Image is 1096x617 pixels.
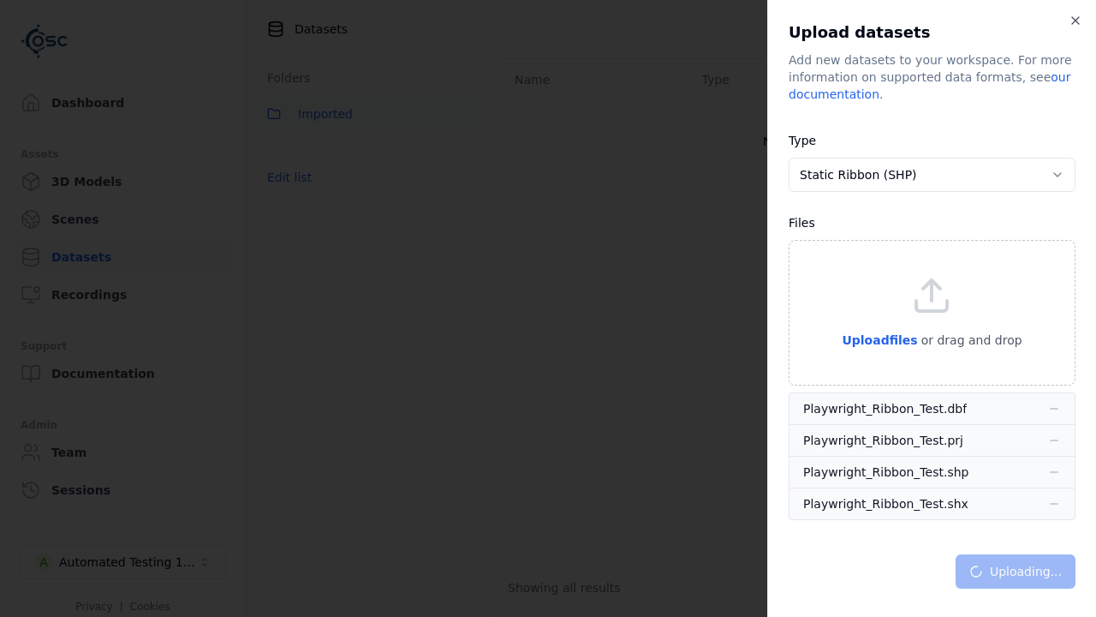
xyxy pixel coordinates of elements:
[803,464,968,481] div: Playwright_Ribbon_Test.shp
[789,216,815,230] label: Files
[803,400,967,417] div: Playwright_Ribbon_Test.dbf
[789,21,1075,45] h2: Upload datasets
[789,51,1075,103] div: Add new datasets to your workspace. For more information on supported data formats, see .
[803,432,963,449] div: Playwright_Ribbon_Test.prj
[803,495,968,512] div: Playwright_Ribbon_Test.shx
[789,134,816,147] label: Type
[842,333,917,347] span: Upload files
[918,330,1022,350] p: or drag and drop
